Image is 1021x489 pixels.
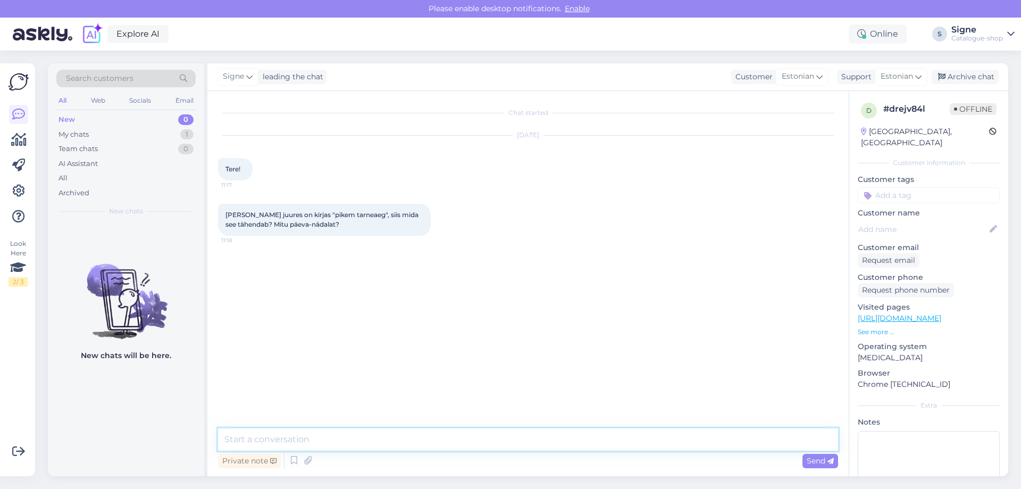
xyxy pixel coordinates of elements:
img: Askly Logo [9,72,29,92]
input: Add a tag [858,187,1000,203]
p: Customer name [858,208,1000,219]
div: New [58,114,75,125]
div: [DATE] [218,130,838,140]
p: Customer email [858,242,1000,253]
div: My chats [58,129,89,140]
div: Catalogue-shop [951,34,1003,43]
div: All [56,94,69,107]
span: New chats [109,206,143,216]
div: Archived [58,188,89,198]
p: Visited pages [858,302,1000,313]
div: # drejv84l [883,103,950,115]
p: New chats will be here. [81,350,171,361]
span: Signe [223,71,244,82]
div: Archive chat [932,70,999,84]
div: leading the chat [258,71,323,82]
span: Tere! [225,165,240,173]
span: Send [807,456,834,466]
div: 0 [178,114,194,125]
span: Estonian [881,71,913,82]
div: AI Assistant [58,159,98,169]
div: Customer [731,71,773,82]
div: Extra [858,401,1000,410]
div: Chat started [218,108,838,118]
p: Chrome [TECHNICAL_ID] [858,379,1000,390]
img: No chats [48,245,204,341]
div: Socials [127,94,153,107]
p: Notes [858,417,1000,428]
p: See more ... [858,327,1000,337]
div: Request phone number [858,283,954,297]
div: Online [849,24,907,44]
p: Customer phone [858,272,1000,283]
a: [URL][DOMAIN_NAME] [858,313,941,323]
input: Add name [858,223,987,235]
a: SigneCatalogue-shop [951,26,1015,43]
div: Request email [858,253,919,268]
span: 11:17 [221,181,261,189]
div: 1 [180,129,194,140]
p: Browser [858,368,1000,379]
span: Estonian [782,71,814,82]
div: [GEOGRAPHIC_DATA], [GEOGRAPHIC_DATA] [861,126,989,148]
div: Email [173,94,196,107]
div: Customer information [858,158,1000,168]
a: Explore AI [107,25,169,43]
p: Customer tags [858,174,1000,185]
span: d [866,106,872,114]
div: Signe [951,26,1003,34]
p: Operating system [858,341,1000,352]
span: Search customers [66,73,133,84]
div: Private note [218,454,281,468]
div: Web [89,94,107,107]
div: Look Here [9,239,28,287]
div: All [58,173,68,184]
span: [PERSON_NAME] juures on kirjas "pikem tarneaeg", siis mida see tähendab? Mitu päeva-nädalat? [225,211,420,228]
div: S [932,27,947,42]
span: 11:18 [221,236,261,244]
span: Enable [562,4,593,13]
div: 0 [178,144,194,154]
div: 2 / 3 [9,277,28,287]
div: Support [837,71,872,82]
p: [MEDICAL_DATA] [858,352,1000,363]
img: explore-ai [81,23,103,45]
span: Offline [950,103,997,115]
div: Team chats [58,144,98,154]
